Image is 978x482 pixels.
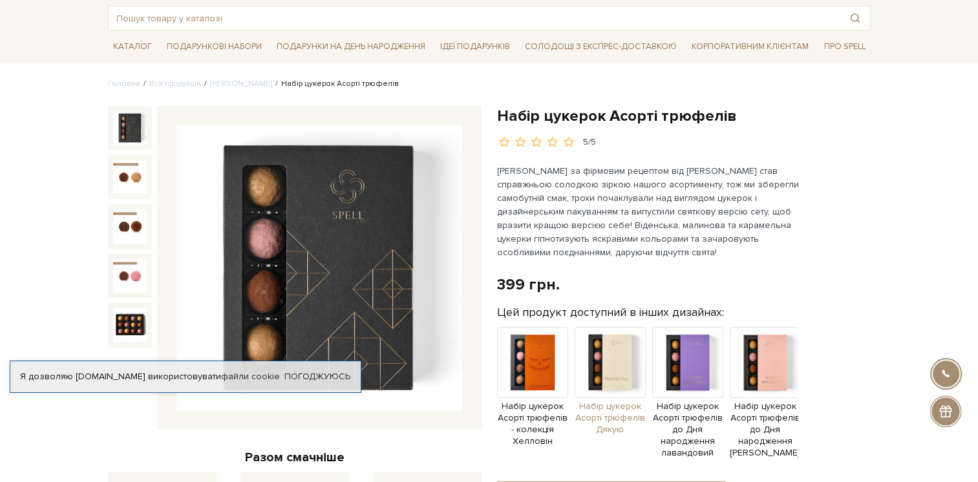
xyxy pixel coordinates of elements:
img: Набір цукерок Асорті трюфелів [113,111,147,145]
a: Набір цукерок Асорті трюфелів Дякую [575,356,646,435]
img: Набір цукерок Асорті трюфелів [113,160,147,194]
div: 399 грн. [497,275,560,295]
a: Погоджуюсь [284,371,350,382]
img: Продукт [575,327,646,398]
p: [PERSON_NAME] за фірмовим рецептом від [PERSON_NAME] став справжньою солодкою зіркою нашого асорт... [497,164,800,259]
div: Разом смачніше [108,449,482,466]
img: Набір цукерок Асорті трюфелів [113,308,147,342]
a: Вся продукція [149,79,201,89]
div: Я дозволяю [DOMAIN_NAME] використовувати [10,371,361,382]
a: файли cookie [221,371,280,382]
span: Набір цукерок Асорті трюфелів до Дня народження [PERSON_NAME] [730,401,801,459]
img: Набір цукерок Асорті трюфелів [176,125,462,411]
a: Набір цукерок Асорті трюфелів до Дня народження лавандовий [652,356,723,459]
a: Корпоративним клієнтам [686,37,814,57]
li: Набір цукерок Асорті трюфелів [272,78,399,90]
a: Головна [108,79,140,89]
button: Пошук товару у каталозі [840,6,870,30]
a: Солодощі з експрес-доставкою [520,36,682,58]
span: Набір цукерок Асорті трюфелів - колекція Хелловін [497,401,568,448]
img: Продукт [497,327,568,398]
label: Цей продукт доступний в інших дизайнах: [497,305,724,320]
a: [PERSON_NAME] [210,79,272,89]
a: Про Spell [818,37,870,57]
span: Набір цукерок Асорті трюфелів до Дня народження лавандовий [652,401,723,459]
img: Набір цукерок Асорті трюфелів [113,259,147,293]
a: Набір цукерок Асорті трюфелів - колекція Хелловін [497,356,568,447]
h1: Набір цукерок Асорті трюфелів [497,106,871,126]
a: Каталог [108,37,157,57]
img: Набір цукерок Асорті трюфелів [113,209,147,243]
img: Продукт [730,327,801,398]
a: Подарункові набори [162,37,267,57]
div: 5/5 [583,136,596,149]
span: Набір цукерок Асорті трюфелів Дякую [575,401,646,436]
a: Ідеї подарунків [435,37,515,57]
a: Подарунки на День народження [271,37,431,57]
img: Продукт [652,327,723,398]
a: Набір цукерок Асорті трюфелів до Дня народження [PERSON_NAME] [730,356,801,459]
input: Пошук товару у каталозі [109,6,840,30]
